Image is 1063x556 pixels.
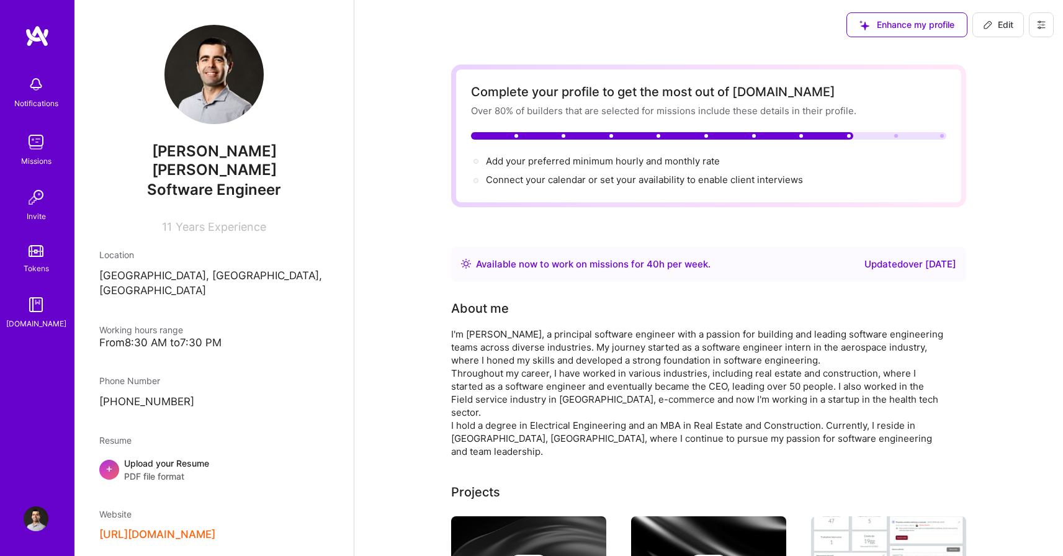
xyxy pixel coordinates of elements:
[859,19,954,31] span: Enhance my profile
[99,509,132,519] span: Website
[451,483,500,501] div: Projects
[99,325,183,335] span: Working hours range
[24,292,48,317] img: guide book
[451,299,509,318] div: About me
[99,142,329,179] span: [PERSON_NAME] [PERSON_NAME]
[6,317,66,330] div: [DOMAIN_NAME]
[162,220,172,233] span: 11
[486,174,803,186] span: Connect your calendar or set your availability to enable client interviews
[29,245,43,257] img: tokens
[14,97,58,110] div: Notifications
[105,462,113,475] span: +
[99,248,329,261] div: Location
[99,269,329,298] p: [GEOGRAPHIC_DATA], [GEOGRAPHIC_DATA], [GEOGRAPHIC_DATA]
[124,457,209,483] div: Upload your Resume
[24,506,48,531] img: User Avatar
[25,25,50,47] img: logo
[24,262,49,275] div: Tokens
[99,435,132,446] span: Resume
[24,72,48,97] img: bell
[27,210,46,223] div: Invite
[451,299,509,318] div: Tell us a little about yourself
[99,395,329,410] p: [PHONE_NUMBER]
[99,375,160,386] span: Phone Number
[983,19,1013,31] span: Edit
[21,155,52,168] div: Missions
[24,185,48,210] img: Invite
[176,220,266,233] span: Years Experience
[99,528,215,541] button: [URL][DOMAIN_NAME]
[164,25,264,124] img: User Avatar
[124,470,209,483] span: PDF file format
[476,257,711,272] div: Available now to work on missions for h per week .
[864,257,956,272] div: Updated over [DATE]
[461,259,471,269] img: Availability
[471,84,946,99] div: Complete your profile to get the most out of [DOMAIN_NAME]
[99,336,329,349] div: From 8:30 AM to 7:30 PM
[859,20,869,30] i: icon SuggestedTeams
[24,130,48,155] img: teamwork
[451,328,948,458] div: I'm [PERSON_NAME], a principal software engineer with a passion for building and leading software...
[471,104,946,117] div: Over 80% of builders that are selected for missions include these details in their profile.
[486,155,720,167] span: Add your preferred minimum hourly and monthly rate
[647,258,659,270] span: 40
[147,181,281,199] span: Software Engineer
